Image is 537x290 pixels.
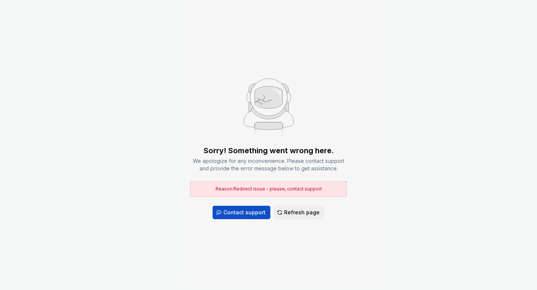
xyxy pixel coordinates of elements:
[190,157,347,172] div: We apologize for any inconvenience. Please contact support and provide the error message below to...
[216,186,322,192] span: Reason: Redirect issue - please, contact support
[213,206,270,219] button: Contact support
[223,209,266,216] span: Contact support
[204,145,334,156] div: Sorry! Something went wrong here.
[273,206,324,219] button: Refresh page
[284,209,320,216] span: Refresh page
